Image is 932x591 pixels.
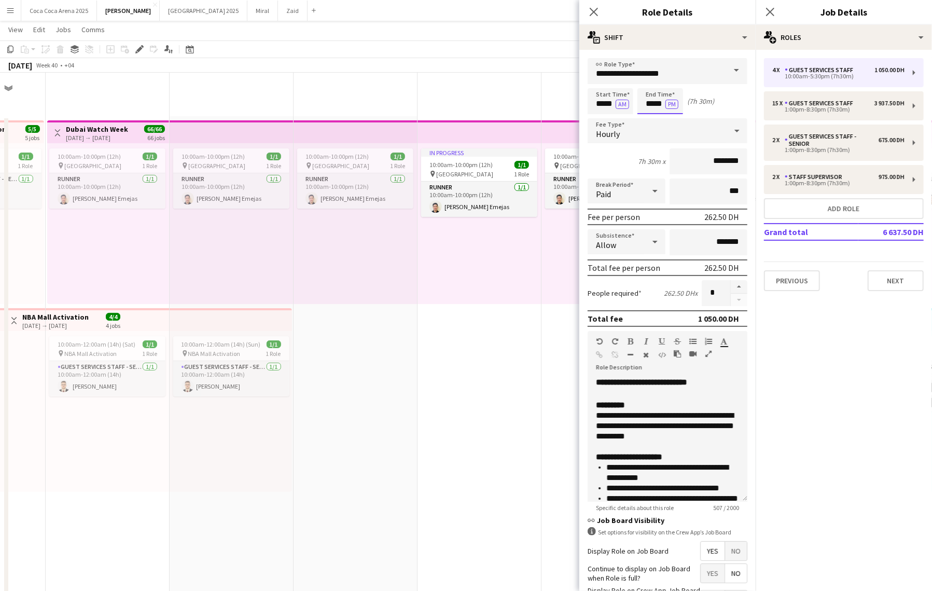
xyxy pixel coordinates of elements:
div: Guest Services Staff [785,100,857,107]
div: Total fee [588,313,623,324]
span: Comms [81,25,105,34]
button: Miral [247,1,278,21]
span: Edit [33,25,45,34]
span: Paid [596,189,611,199]
div: 1:00pm-8:30pm (7h30m) [772,181,905,186]
button: Paste as plain text [674,350,681,358]
span: No [725,542,747,560]
span: View [8,25,23,34]
app-job-card: 10:00am-10:00pm (12h)1/1 [GEOGRAPHIC_DATA]1 RoleRunner1/110:00am-10:00pm (12h)[PERSON_NAME] Emejas [173,148,289,209]
button: Add role [764,198,924,219]
div: 262.50 DH [704,212,739,222]
h3: NBA Mall Activation [22,312,89,322]
a: Edit [29,23,49,36]
span: 10:00am-10:00pm (12h) [553,153,617,160]
div: 1 050.00 DH [698,313,739,324]
button: AM [616,100,629,109]
span: [GEOGRAPHIC_DATA] [188,162,245,170]
span: 1 Role [266,350,281,358]
label: Display Role on Job Board [588,546,669,556]
span: 1/1 [391,153,405,160]
span: 4/4 [106,313,120,321]
div: 262.50 DH x [664,288,698,298]
app-card-role: Runner1/110:00am-10:00pm (12h)[PERSON_NAME] Emejas [545,173,661,209]
div: 1 050.00 DH [874,66,905,74]
div: 7h 30m x [638,157,665,166]
a: Comms [77,23,109,36]
div: Staff Supervisor [785,173,846,181]
button: Increase [731,280,747,294]
div: [DATE] [8,60,32,71]
app-job-card: 10:00am-12:00am (14h) (Sun)1/1 NBA Mall Activation1 RoleGuest Services Staff - Senior1/110:00am-1... [173,336,289,396]
span: Yes [701,542,725,560]
div: 4 jobs [106,321,120,329]
span: 66/66 [144,125,165,133]
button: Undo [596,337,603,346]
span: 10:00am-10:00pm (12h) [305,153,369,160]
span: 1 Role [142,162,157,170]
a: Jobs [51,23,75,36]
div: [DATE] → [DATE] [22,322,89,329]
h3: Role Details [579,5,756,19]
div: 5 jobs [25,133,40,142]
h3: Job Details [756,5,932,19]
span: [GEOGRAPHIC_DATA] [436,170,493,178]
button: Coca Coca Arena 2025 [21,1,97,21]
button: HTML Code [658,351,665,359]
span: [GEOGRAPHIC_DATA] [560,162,617,170]
app-card-role: Runner1/110:00am-10:00pm (12h)[PERSON_NAME] Emejas [421,182,537,217]
span: 10:00am-12:00am (14h) (Sat) [58,340,135,348]
span: 1/1 [143,153,157,160]
span: 1 Role [18,162,33,170]
button: Previous [764,270,820,291]
button: Zaid [278,1,308,21]
app-job-card: 10:00am-10:00pm (12h)1/1 [GEOGRAPHIC_DATA]1 RoleRunner1/110:00am-10:00pm (12h)[PERSON_NAME] Emejas [545,148,661,209]
app-card-role: Runner1/110:00am-10:00pm (12h)[PERSON_NAME] Emejas [49,173,165,209]
span: 507 / 2000 [705,504,747,512]
div: 66 jobs [147,133,165,142]
button: Clear Formatting [643,351,650,359]
span: 1/1 [514,161,529,169]
button: Bold [627,337,634,346]
div: Guest Services Staff - Senior [785,133,879,147]
span: No [725,564,747,583]
button: Unordered List [689,337,697,346]
div: 675.00 DH [879,136,905,144]
app-card-role: Guest Services Staff - Senior1/110:00am-12:00am (14h)[PERSON_NAME] [173,361,289,396]
a: View [4,23,27,36]
div: Guest Services Staff [785,66,857,74]
span: Allow [596,240,616,250]
div: 4 x [772,66,785,74]
span: Week 40 [34,61,60,69]
span: Yes [701,564,725,583]
div: 1:00pm-8:30pm (7h30m) [772,147,905,153]
app-job-card: In progress10:00am-10:00pm (12h)1/1 [GEOGRAPHIC_DATA]1 RoleRunner1/110:00am-10:00pm (12h)[PERSON_... [421,148,537,217]
app-job-card: 10:00am-12:00am (14h) (Sat)1/1 NBA Mall Activation1 RoleGuest Services Staff - Senior1/110:00am-1... [49,336,165,396]
span: 10:00am-10:00pm (12h) [429,161,493,169]
span: 10:00am-10:00pm (12h) [182,153,245,160]
button: Ordered List [705,337,712,346]
div: Fee per person [588,212,640,222]
button: Strikethrough [674,337,681,346]
button: [PERSON_NAME] [97,1,160,21]
span: [GEOGRAPHIC_DATA] [64,162,121,170]
span: 1 Role [142,350,157,358]
h3: Dubai Watch Week [66,125,128,134]
label: Continue to display on Job Board when Role is full? [588,564,700,583]
div: Shift [579,25,756,50]
button: Next [868,270,924,291]
div: 10:00am-5:30pm (7h30m) [772,74,905,79]
div: 2 x [772,136,785,144]
label: People required [588,288,642,298]
span: 1/1 [143,340,157,348]
span: Jobs [55,25,71,34]
button: Fullscreen [705,350,712,358]
span: Specific details about this role [588,504,682,512]
div: 15 x [772,100,785,107]
td: Grand total [764,224,858,240]
div: Roles [756,25,932,50]
app-job-card: 10:00am-10:00pm (12h)1/1 [GEOGRAPHIC_DATA]1 RoleRunner1/110:00am-10:00pm (12h)[PERSON_NAME] Emejas [49,148,165,209]
app-card-role: Runner1/110:00am-10:00pm (12h)[PERSON_NAME] Emejas [297,173,413,209]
